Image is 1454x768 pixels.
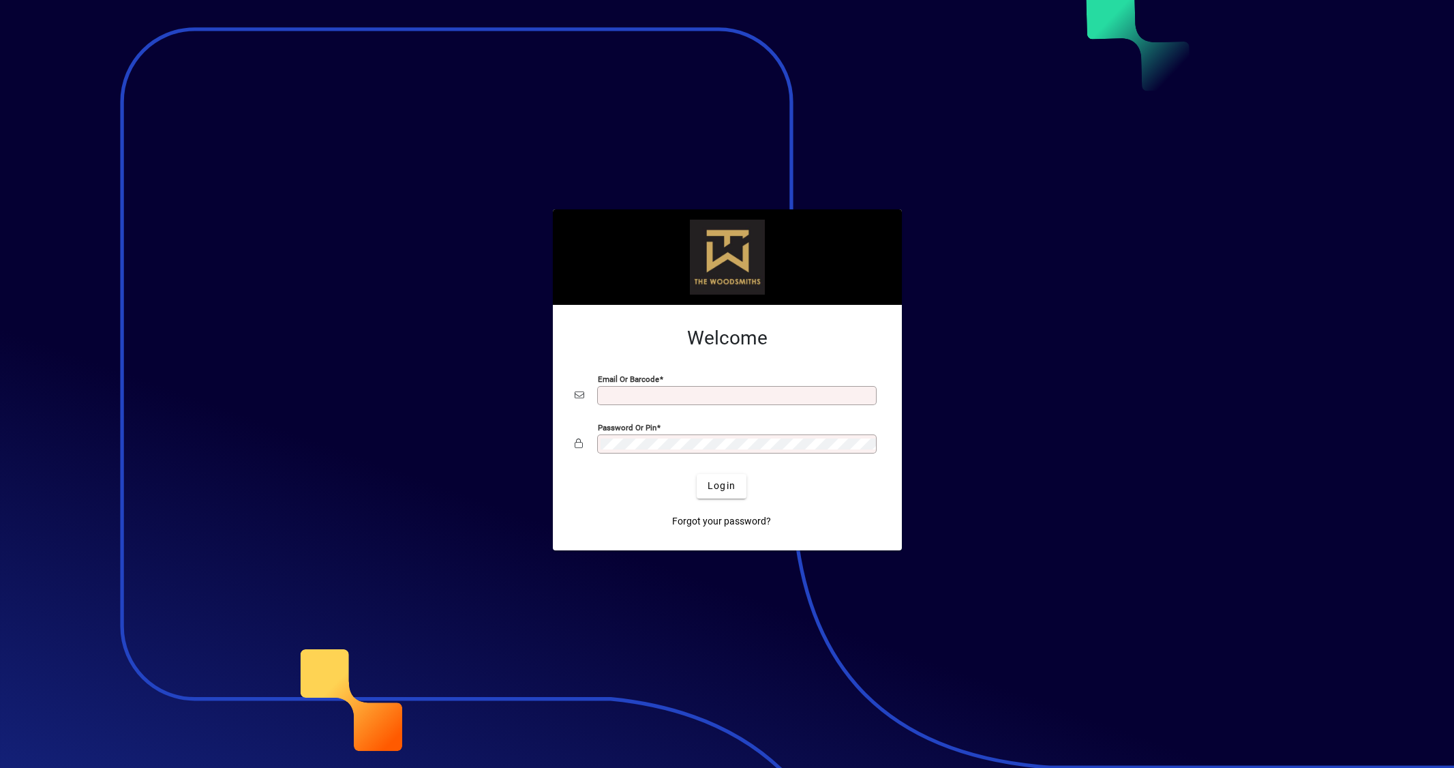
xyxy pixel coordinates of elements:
[598,422,656,432] mat-label: Password or Pin
[598,374,659,383] mat-label: Email or Barcode
[708,479,736,493] span: Login
[575,327,880,350] h2: Welcome
[672,514,771,529] span: Forgot your password?
[667,509,776,534] a: Forgot your password?
[697,474,746,499] button: Login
